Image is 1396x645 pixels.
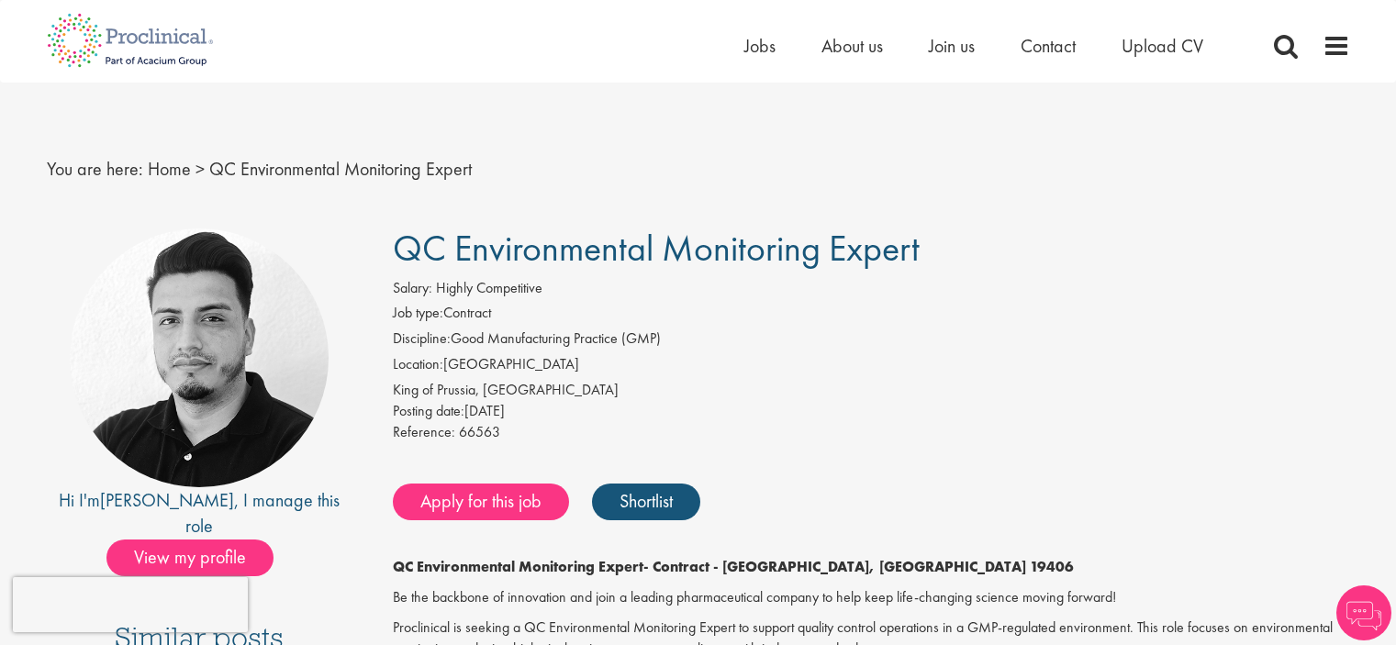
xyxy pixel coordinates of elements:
div: Hi I'm , I manage this role [47,487,352,539]
label: Salary: [393,278,432,299]
span: Highly Competitive [436,278,542,297]
li: Contract [393,303,1350,328]
a: Apply for this job [393,484,569,520]
label: Location: [393,354,443,375]
img: Chatbot [1336,585,1391,640]
a: Jobs [744,34,776,58]
a: [PERSON_NAME] [100,488,234,512]
a: View my profile [106,543,292,567]
div: King of Prussia, [GEOGRAPHIC_DATA] [393,380,1350,401]
a: breadcrumb link [148,157,191,181]
li: [GEOGRAPHIC_DATA] [393,354,1350,380]
strong: QC Environmental Monitoring Expert [393,557,643,576]
strong: - Contract - [GEOGRAPHIC_DATA], [GEOGRAPHIC_DATA] 19406 [643,557,1074,576]
a: Upload CV [1122,34,1203,58]
a: Shortlist [592,484,700,520]
label: Job type: [393,303,443,324]
a: Contact [1021,34,1076,58]
span: Posting date: [393,401,464,420]
img: imeage of recruiter Anderson Maldonado [70,228,329,487]
li: Good Manufacturing Practice (GMP) [393,328,1350,354]
span: 66563 [459,422,500,441]
label: Discipline: [393,328,451,350]
a: About us [821,34,883,58]
span: QC Environmental Monitoring Expert [393,225,920,272]
a: Join us [929,34,975,58]
div: [DATE] [393,401,1350,422]
span: > [195,157,205,181]
iframe: reCAPTCHA [13,577,248,632]
p: Be the backbone of innovation and join a leading pharmaceutical company to help keep life-changin... [393,587,1350,608]
span: QC Environmental Monitoring Expert [209,157,472,181]
span: View my profile [106,539,274,576]
span: You are here: [47,157,143,181]
label: Reference: [393,422,455,443]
